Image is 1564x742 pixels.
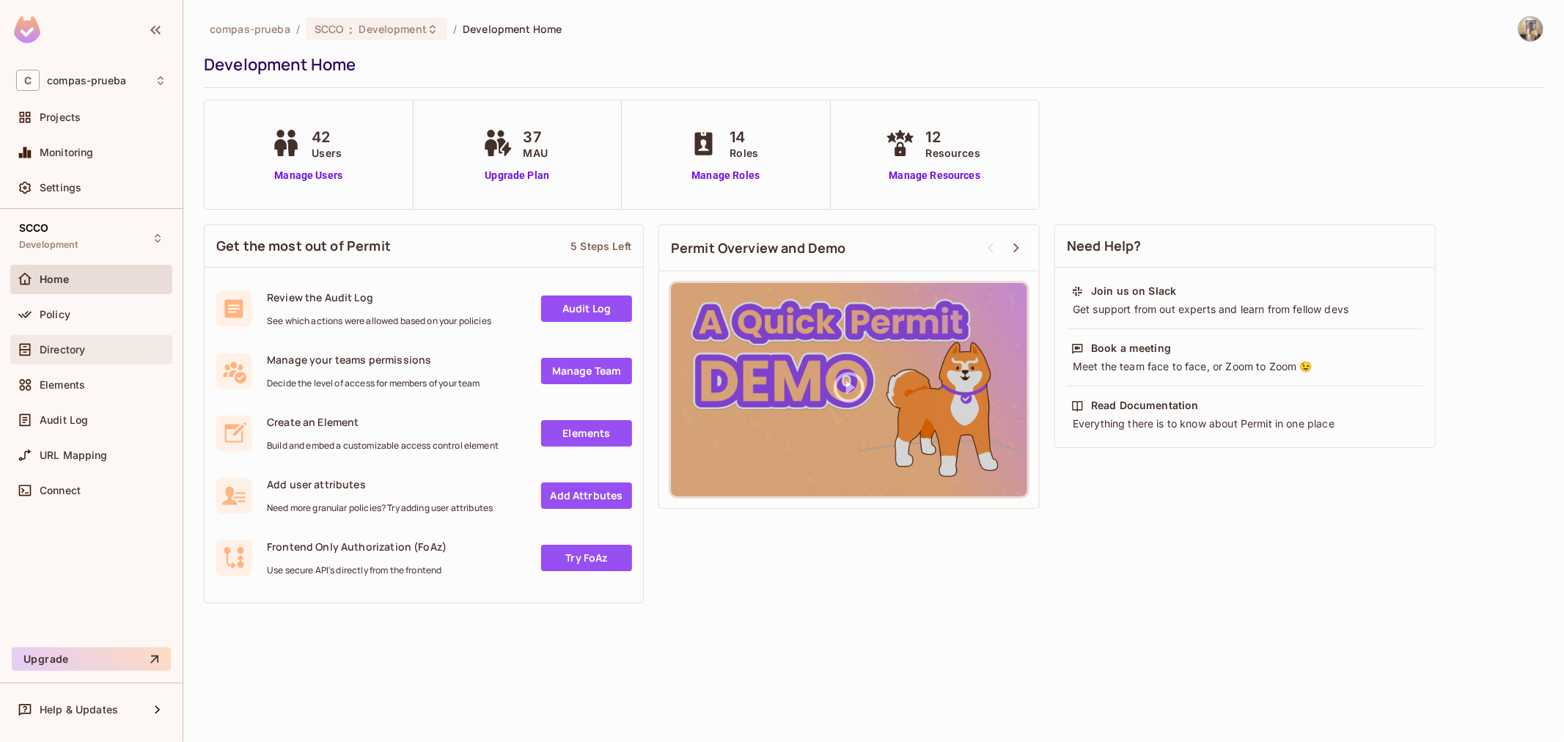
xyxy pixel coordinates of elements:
[16,70,40,91] span: C
[40,182,81,194] span: Settings
[40,485,81,496] span: Connect
[210,22,290,36] span: the active workspace
[1071,359,1419,374] div: Meet the team face to face, or Zoom to Zoom 😉
[1067,237,1142,255] span: Need Help?
[1519,17,1543,41] img: David Villegas
[267,540,447,554] span: Frontend Only Authorization (FoAz)
[40,309,70,320] span: Policy
[19,222,49,234] span: SCCO
[40,704,118,716] span: Help & Updates
[1071,416,1419,431] div: Everything there is to know about Permit in one place
[671,239,846,257] span: Permit Overview and Demo
[730,126,758,148] span: 14
[40,379,85,391] span: Elements
[267,290,491,304] span: Review the Audit Log
[296,22,300,36] li: /
[40,449,108,461] span: URL Mapping
[570,239,631,253] div: 5 Steps Left
[1091,398,1199,413] div: Read Documentation
[12,647,171,671] button: Upgrade
[453,22,457,36] li: /
[926,145,980,161] span: Resources
[267,502,493,514] span: Need more granular policies? Try adding user attributes
[524,145,548,161] span: MAU
[267,315,491,327] span: See which actions were allowed based on your policies
[268,168,349,183] a: Manage Users
[312,126,342,148] span: 42
[19,239,78,251] span: Development
[926,126,980,148] span: 12
[348,23,353,35] span: :
[204,54,1536,76] div: Development Home
[47,75,126,87] span: Workspace: compas-prueba
[216,237,391,255] span: Get the most out of Permit
[359,22,427,36] span: Development
[541,358,632,384] a: Manage Team
[541,420,632,447] a: Elements
[1071,302,1419,317] div: Get support from out experts and learn from fellow devs
[541,482,632,509] a: Add Attrbutes
[267,415,499,429] span: Create an Element
[40,344,85,356] span: Directory
[1091,284,1176,298] div: Join us on Slack
[267,477,493,491] span: Add user attributes
[541,295,632,322] a: Audit Log
[463,22,562,36] span: Development Home
[480,168,555,183] a: Upgrade Plan
[312,145,342,161] span: Users
[40,414,88,426] span: Audit Log
[267,353,480,367] span: Manage your teams permissions
[315,22,344,36] span: SCCO
[541,545,632,571] a: Try FoAz
[686,168,766,183] a: Manage Roles
[40,273,70,285] span: Home
[882,168,988,183] a: Manage Resources
[267,440,499,452] span: Build and embed a customizable access control element
[40,147,94,158] span: Monitoring
[730,145,758,161] span: Roles
[267,565,447,576] span: Use secure API's directly from the frontend
[267,378,480,389] span: Decide the level of access for members of your team
[524,126,548,148] span: 37
[40,111,81,123] span: Projects
[1091,341,1171,356] div: Book a meeting
[14,16,40,43] img: SReyMgAAAABJRU5ErkJggg==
